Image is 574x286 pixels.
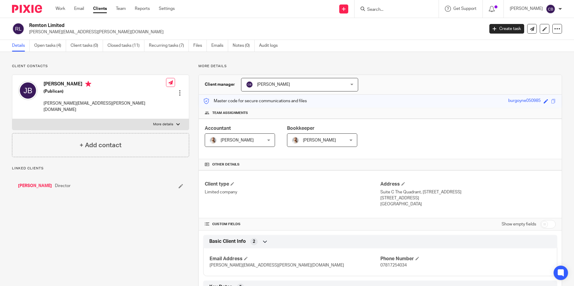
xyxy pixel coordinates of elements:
i: Primary [85,81,91,87]
h4: [PERSON_NAME] [44,81,166,88]
p: More details [153,122,173,127]
span: 07817254034 [380,263,407,267]
a: Reports [135,6,150,12]
h4: Email Address [210,256,380,262]
a: [PERSON_NAME] [18,183,52,189]
h5: (Publican) [44,88,166,94]
img: svg%3E [546,4,555,14]
img: IMG_9968.jpg [292,137,299,144]
h4: CUSTOM FIELDS [205,222,380,227]
a: Email [74,6,84,12]
span: [PERSON_NAME][EMAIL_ADDRESS][PERSON_NAME][DOMAIN_NAME] [210,263,344,267]
div: burgoyne050985 [508,98,541,105]
a: Details [12,40,30,52]
p: Client contacts [12,64,189,69]
img: Pixie [12,5,42,13]
a: Create task [489,24,524,34]
span: [PERSON_NAME] [221,138,254,142]
img: svg%3E [246,81,253,88]
p: Limited company [205,189,380,195]
p: [PERSON_NAME][EMAIL_ADDRESS][PERSON_NAME][DOMAIN_NAME] [44,100,166,113]
h2: Remton Limited [29,22,390,29]
a: Recurring tasks (7) [149,40,189,52]
span: Basic Client Info [209,238,246,245]
a: Client tasks (0) [71,40,103,52]
h4: Phone Number [380,256,551,262]
p: [STREET_ADDRESS] [380,195,556,201]
span: 2 [253,239,255,245]
input: Search [367,7,421,13]
a: Open tasks (4) [34,40,66,52]
label: Show empty fields [502,221,536,227]
a: Clients [93,6,107,12]
span: [PERSON_NAME] [257,82,290,87]
span: Accountant [205,126,231,131]
h4: Address [380,181,556,187]
p: [PERSON_NAME] [510,6,543,12]
p: [PERSON_NAME][EMAIL_ADDRESS][PERSON_NAME][DOMAIN_NAME] [29,29,480,35]
span: Other details [212,162,240,167]
p: More details [198,64,562,69]
p: Master code for secure communications and files [203,98,307,104]
a: Settings [159,6,175,12]
img: svg%3E [12,22,25,35]
a: Emails [211,40,228,52]
img: svg%3E [18,81,38,100]
a: Closed tasks (11) [107,40,144,52]
a: Notes (0) [233,40,255,52]
a: Files [193,40,207,52]
a: Work [56,6,65,12]
p: [GEOGRAPHIC_DATA] [380,201,556,207]
h4: + Add contact [80,141,122,150]
span: [PERSON_NAME] [303,138,336,142]
img: IMG_9968.jpg [210,137,217,144]
span: Get Support [453,7,476,11]
span: Director [55,183,71,189]
p: Suite C The Quadrant, [STREET_ADDRESS] [380,189,556,195]
h4: Client type [205,181,380,187]
span: Team assignments [212,111,248,115]
a: Audit logs [259,40,282,52]
a: Team [116,6,126,12]
h3: Client manager [205,82,235,88]
span: Bookkeeper [287,126,315,131]
p: Linked clients [12,166,189,171]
